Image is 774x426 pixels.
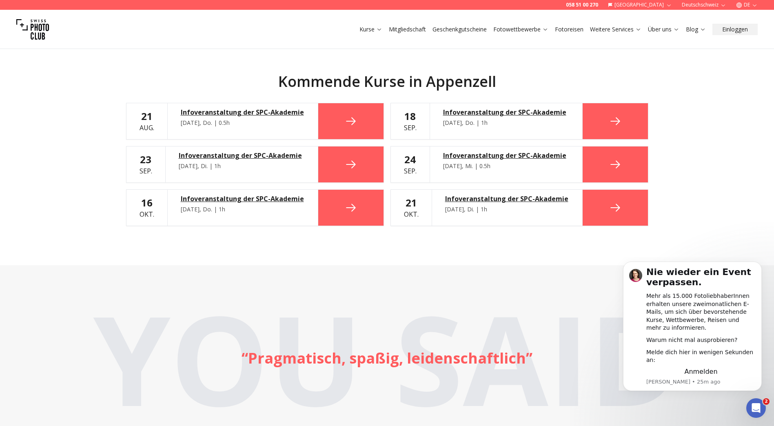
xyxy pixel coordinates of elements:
[141,109,153,123] b: 21
[140,153,151,166] b: 23
[140,110,154,133] div: Aug.
[179,151,305,160] a: Infoveranstaltung der SPC-Akademie
[141,196,153,209] b: 16
[389,25,426,33] a: Mitgliedschaft
[683,24,709,35] button: Blog
[181,194,305,204] a: Infoveranstaltung der SPC-Akademie
[140,196,154,219] div: Okt.
[552,24,587,35] button: Fotoreisen
[404,109,416,123] b: 18
[181,205,305,213] div: [DATE], Do. | 1h
[359,25,382,33] a: Kurse
[587,24,645,35] button: Weitere Services
[645,24,683,35] button: Über uns
[493,25,548,33] a: Fotowettbewerbe
[445,194,569,204] a: Infoveranstaltung der SPC-Akademie
[443,151,569,160] a: Infoveranstaltung der SPC-Akademie
[242,350,532,366] span: “ Pragmatisch, spaßig, leidenschaftlich ”
[140,153,152,176] div: Sep.
[429,24,490,35] button: Geschenkgutscheine
[386,24,429,35] button: Mitgliedschaft
[16,13,49,46] img: Swiss photo club
[443,162,569,170] div: [DATE], Mi. | 0.5h
[432,25,487,33] a: Geschenkgutscheine
[443,107,569,117] a: Infoveranstaltung der SPC-Akademie
[611,257,774,404] iframe: Intercom notifications message
[404,196,419,219] div: Okt.
[746,398,766,418] iframe: Intercom live chat
[404,110,417,133] div: Sep.
[763,398,770,405] span: 2
[181,119,305,127] div: [DATE], Do. | 0.5h
[648,25,679,33] a: Über uns
[555,25,583,33] a: Fotoreisen
[179,162,305,170] div: [DATE], Di. | 1h
[181,107,305,117] a: Infoveranstaltung der SPC-Akademie
[404,153,416,166] b: 24
[445,205,569,213] div: [DATE], Di. | 1h
[406,196,417,209] b: 21
[404,153,417,176] div: Sep.
[126,73,648,90] h2: Kommende Kurse in Appenzell
[566,2,598,8] a: 058 51 00 270
[490,24,552,35] button: Fotowettbewerbe
[443,119,569,127] div: [DATE], Do. | 1h
[590,25,641,33] a: Weitere Services
[686,25,706,33] a: Blog
[356,24,386,35] button: Kurse
[712,24,758,35] button: Einloggen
